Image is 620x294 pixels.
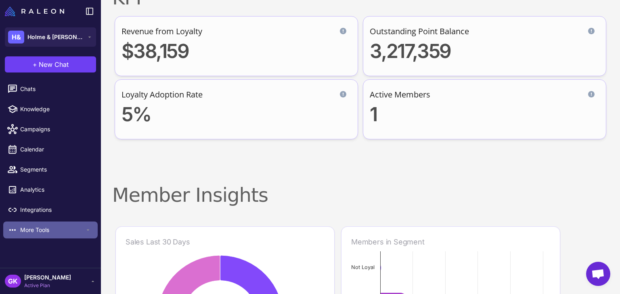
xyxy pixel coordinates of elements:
[3,201,98,218] a: Integrations
[3,81,98,97] a: Chats
[126,236,190,247] div: Sales Last 30 Days
[121,26,202,37] div: Revenue from Loyalty
[20,205,91,214] span: Integrations
[20,165,91,174] span: Segments
[370,39,450,63] span: 3,217,359
[20,185,91,194] span: Analytics
[121,89,203,100] div: Loyalty Adoption Rate
[370,102,377,126] span: 1
[8,31,24,43] div: H&
[112,183,609,207] h2: Member Insights
[3,141,98,158] a: Calendar
[27,33,84,41] span: Holme & [PERSON_NAME]
[5,27,96,47] button: H&Holme & [PERSON_NAME]
[121,39,189,63] span: $38,159
[20,125,91,134] span: Campaigns
[20,145,91,154] span: Calendar
[3,121,98,138] a: Campaigns
[3,181,98,198] a: Analytics
[39,60,69,69] span: New Chat
[586,262,610,286] a: Open chat
[5,56,96,72] button: +New Chat
[20,226,85,234] span: More Tools
[3,101,98,118] a: Knowledge
[5,6,64,16] img: Raleon Logo
[121,102,151,126] span: 5%
[5,275,21,288] div: GK
[351,264,375,270] text: Not Loyal
[351,236,425,247] div: Members in Segment
[24,282,71,289] span: Active Plan
[370,26,469,37] div: Outstanding Point Balance
[3,161,98,178] a: Segments
[20,105,91,114] span: Knowledge
[24,273,71,282] span: [PERSON_NAME]
[20,85,91,93] span: Chats
[370,89,430,100] div: Active Members
[33,60,37,69] span: +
